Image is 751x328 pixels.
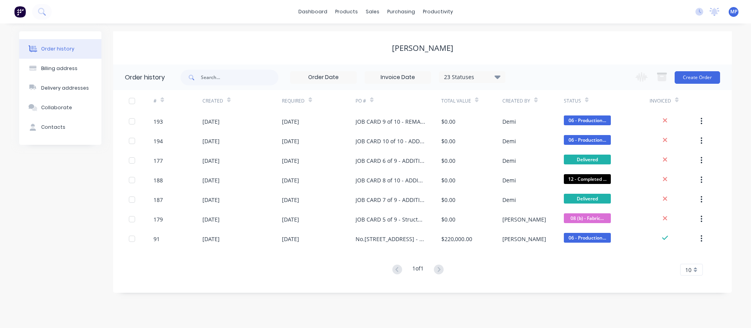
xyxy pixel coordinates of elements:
div: 179 [153,215,163,223]
div: 193 [153,117,163,126]
div: [DATE] [282,176,299,184]
input: Order Date [291,72,356,83]
div: [DATE] [282,196,299,204]
div: Total Value [441,97,471,105]
div: No.[STREET_ADDRESS] - Steel Framing Design & Supply - Rev 2 [356,235,426,243]
div: JOB CARD 6 of 9 - ADDITIONAL CHANNELS, TOP CHORD, REWORK JOISTS [356,157,426,165]
div: [DATE] [282,215,299,223]
div: Delivery addresses [41,85,89,92]
img: Factory [14,6,26,18]
div: JOB CARD 10 of 10 - ADDITIONAL TRUSSES [356,137,426,145]
div: [DATE] [202,196,220,204]
div: [PERSON_NAME] [502,215,546,223]
span: MP [730,8,737,15]
div: Total Value [441,90,502,112]
div: $0.00 [441,117,455,126]
div: [DATE] [202,157,220,165]
div: Collaborate [41,104,72,111]
div: PO # [356,90,441,112]
div: $0.00 [441,176,455,184]
div: JOB CARD 5 of 9 - Structural Steel No.[STREET_ADDRESS] [356,215,426,223]
div: [DATE] [202,235,220,243]
div: $0.00 [441,215,455,223]
div: Invoiced [650,90,699,112]
div: Required [282,90,356,112]
div: [PERSON_NAME] [502,235,546,243]
div: $0.00 [441,196,455,204]
div: Contacts [41,124,65,131]
div: JOB CARD 9 of 10 - REMAKE LOWER WALL FRAMES [356,117,426,126]
div: 188 [153,176,163,184]
div: Created [202,97,223,105]
div: [DATE] [202,176,220,184]
span: 06 - Production... [564,233,611,243]
span: Delivered [564,155,611,164]
div: purchasing [383,6,419,18]
div: 1 of 1 [412,264,424,276]
div: 177 [153,157,163,165]
div: [DATE] [202,117,220,126]
div: Billing address [41,65,78,72]
div: products [331,6,362,18]
div: JOB CARD 7 of 9 - ADDITIONAL LINTELS AND FIXINGS [356,196,426,204]
span: 06 - Production... [564,115,611,125]
div: Demi [502,176,516,184]
div: 91 [153,235,160,243]
div: Created [202,90,282,112]
span: Delivered [564,194,611,204]
div: Required [282,97,305,105]
div: $0.00 [441,157,455,165]
span: 12 - Completed ... [564,174,611,184]
input: Invoice Date [365,72,431,83]
button: Create Order [675,71,720,84]
div: $220,000.00 [441,235,472,243]
div: # [153,97,157,105]
div: $0.00 [441,137,455,145]
div: Demi [502,137,516,145]
div: Order history [125,73,165,82]
div: Created By [502,90,563,112]
div: [PERSON_NAME] [392,43,453,53]
div: Demi [502,196,516,204]
div: Status [564,90,650,112]
button: Collaborate [19,98,101,117]
div: [DATE] [282,137,299,145]
div: 23 Statuses [439,73,505,81]
div: PO # [356,97,366,105]
div: JOB CARD 8 of 10 - ADDITIONAL LGS INFILLS [356,176,426,184]
div: [DATE] [202,137,220,145]
div: Order history [41,45,74,52]
div: # [153,90,202,112]
div: 194 [153,137,163,145]
a: dashboard [294,6,331,18]
div: [DATE] [282,157,299,165]
button: Contacts [19,117,101,137]
span: 10 [685,266,691,274]
div: 187 [153,196,163,204]
div: Status [564,97,581,105]
button: Delivery addresses [19,78,101,98]
div: Demi [502,117,516,126]
div: [DATE] [282,117,299,126]
div: sales [362,6,383,18]
div: [DATE] [202,215,220,223]
button: Billing address [19,59,101,78]
div: Created By [502,97,530,105]
div: Demi [502,157,516,165]
div: [DATE] [282,235,299,243]
span: 06 - Production... [564,135,611,145]
div: productivity [419,6,457,18]
div: Invoiced [650,97,671,105]
button: Order history [19,39,101,59]
input: Search... [201,70,278,85]
span: 08 (b) - Fabric... [564,213,611,223]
